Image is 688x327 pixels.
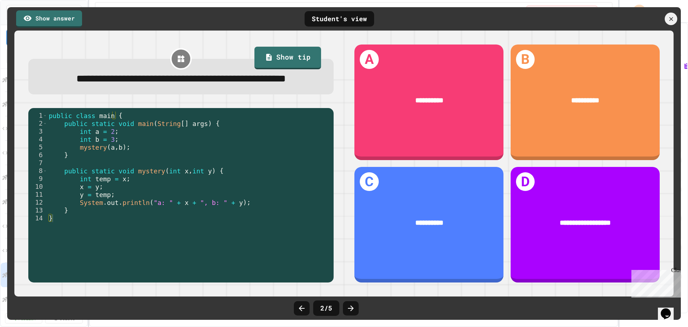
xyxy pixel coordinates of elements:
[658,298,681,320] iframe: chat widget
[360,172,378,191] h1: C
[305,11,374,27] div: Student's view
[43,167,47,175] span: Toggle code folding, rows 8 through 13
[629,267,681,298] iframe: chat widget
[28,143,47,151] div: 5
[28,127,47,135] div: 3
[28,191,47,198] div: 11
[28,120,47,127] div: 2
[516,50,535,69] h1: B
[43,112,47,120] span: Toggle code folding, rows 1 through 14
[16,10,82,28] a: Show answer
[28,159,47,167] div: 7
[313,300,339,316] div: 2 / 5
[43,120,47,127] span: Toggle code folding, rows 2 through 6
[3,3,49,46] div: Chat with us now!Close
[28,135,47,143] div: 4
[28,112,47,120] div: 1
[516,172,535,191] h1: D
[28,206,47,214] div: 13
[28,167,47,175] div: 8
[28,151,47,159] div: 6
[360,50,378,69] h1: A
[28,198,47,206] div: 12
[28,214,47,222] div: 14
[28,183,47,191] div: 10
[254,47,321,70] a: Show tip
[28,175,47,183] div: 9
